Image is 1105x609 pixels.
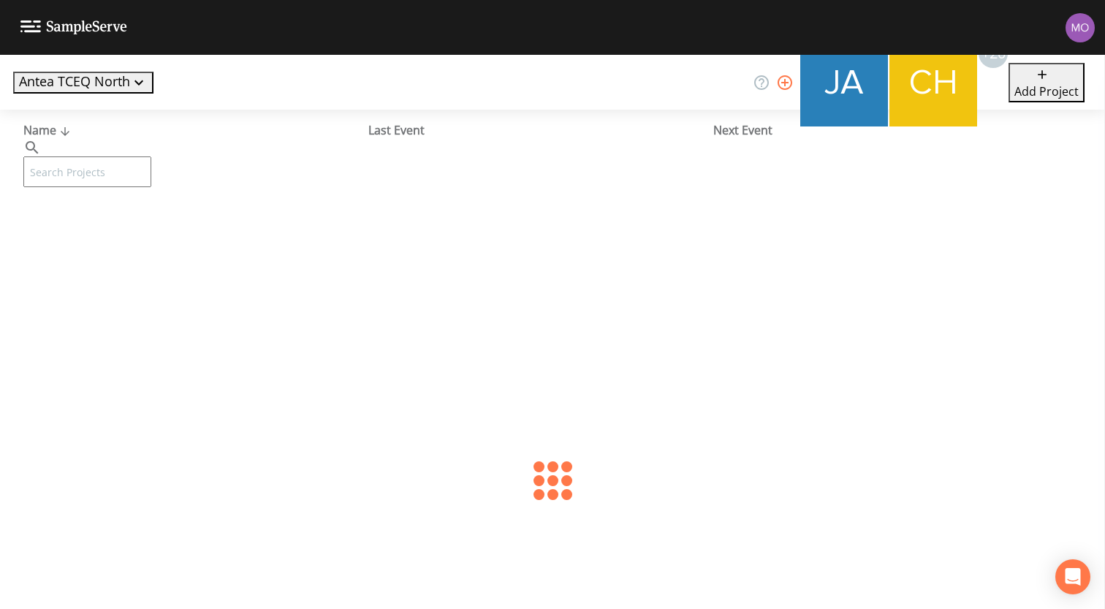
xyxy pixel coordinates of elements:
img: 2e773653e59f91cc345d443c311a9659 [800,39,888,126]
button: Antea TCEQ North [13,72,153,94]
div: Charles Medina [889,39,978,126]
input: Search Projects [23,156,151,187]
div: Open Intercom Messenger [1055,559,1090,594]
button: Add Project [1009,63,1085,102]
div: James Whitmire [800,39,889,126]
img: 4e251478aba98ce068fb7eae8f78b90c [1066,13,1095,42]
img: c74b8b8b1c7a9d34f67c5e0ca157ed15 [889,39,977,126]
span: Name [23,122,74,138]
div: Next Event [713,121,1058,139]
div: Last Event [368,121,713,139]
img: logo [20,20,127,34]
